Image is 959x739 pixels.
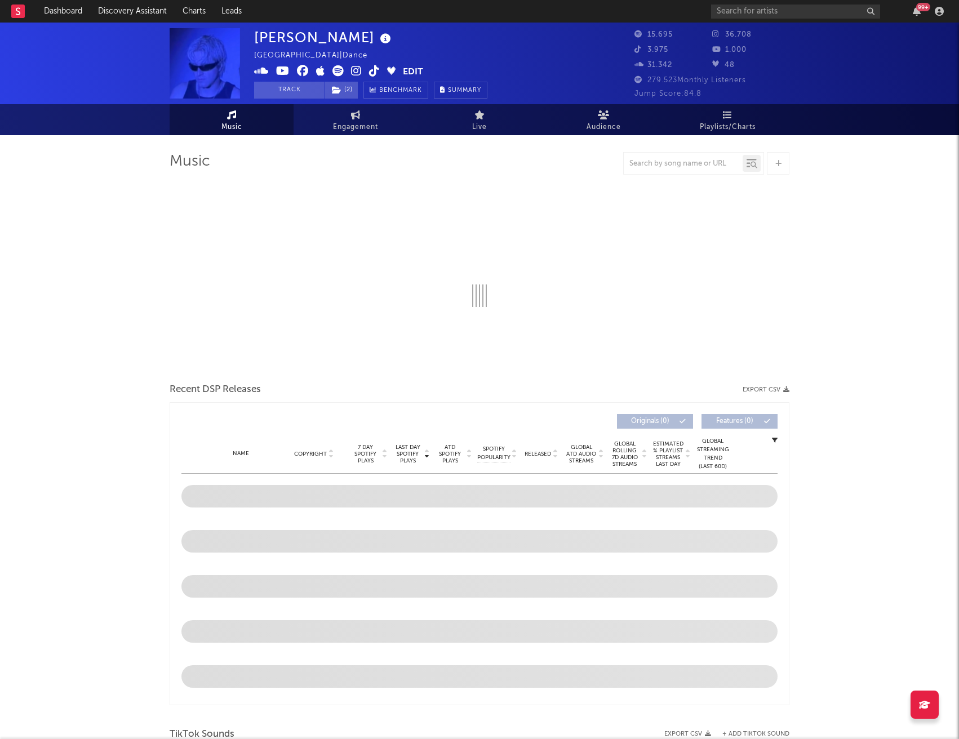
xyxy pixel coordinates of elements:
span: Live [472,121,487,134]
span: Audience [587,121,621,134]
span: 48 [712,61,735,69]
span: 279.523 Monthly Listeners [634,77,746,84]
a: Audience [541,104,665,135]
span: Jump Score: 84.8 [634,90,702,97]
div: [PERSON_NAME] [254,28,394,47]
span: Global Rolling 7D Audio Streams [609,440,640,468]
span: Released [525,451,551,457]
div: 99 + [916,3,930,11]
span: Features ( 0 ) [709,418,761,425]
span: Benchmark [379,84,422,97]
input: Search for artists [711,5,880,19]
a: Live [418,104,541,135]
a: Playlists/Charts [665,104,789,135]
div: [GEOGRAPHIC_DATA] | Dance [254,49,380,63]
span: Last Day Spotify Plays [393,444,423,464]
button: + Add TikTok Sound [711,731,789,737]
button: Export CSV [743,386,789,393]
button: Track [254,82,325,99]
span: 3.975 [634,46,668,54]
span: 1.000 [712,46,747,54]
button: Summary [434,82,487,99]
span: Global ATD Audio Streams [566,444,597,464]
span: Copyright [294,451,327,457]
span: 7 Day Spotify Plays [350,444,380,464]
span: Playlists/Charts [700,121,756,134]
span: 36.708 [712,31,752,38]
div: Global Streaming Trend (Last 60D) [696,437,730,471]
button: 99+ [913,7,921,16]
a: Music [170,104,294,135]
span: Estimated % Playlist Streams Last Day [652,440,683,468]
span: Music [221,121,242,134]
button: Features(0) [702,414,778,429]
button: Edit [403,65,423,79]
button: (2) [325,82,358,99]
span: Engagement [333,121,378,134]
a: Benchmark [363,82,428,99]
span: Spotify Popularity [477,445,510,462]
button: + Add TikTok Sound [722,731,789,737]
span: Recent DSP Releases [170,383,261,397]
a: Engagement [294,104,418,135]
span: Summary [448,87,481,94]
span: Originals ( 0 ) [624,418,676,425]
button: Export CSV [664,731,711,737]
span: 31.342 [634,61,672,69]
div: Name [204,449,278,458]
span: 15.695 [634,31,673,38]
input: Search by song name or URL [624,159,743,168]
span: ( 2 ) [325,82,358,99]
span: ATD Spotify Plays [435,444,465,464]
button: Originals(0) [617,414,693,429]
